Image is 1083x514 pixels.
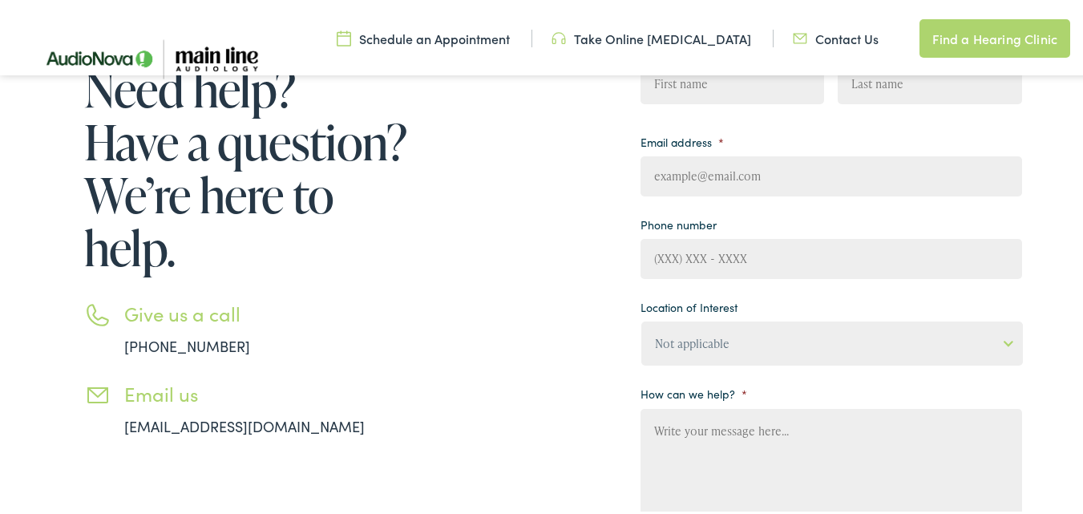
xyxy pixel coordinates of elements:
[337,26,510,44] a: Schedule an Appointment
[919,16,1070,55] a: Find a Hearing Clinic
[84,59,413,271] h1: Need help? Have a question? We’re here to help.
[838,61,1021,101] input: Last name
[641,383,747,398] label: How can we help?
[641,61,824,101] input: First name
[124,379,413,403] h3: Email us
[641,297,737,311] label: Location of Interest
[641,132,724,146] label: Email address
[552,26,566,44] img: utility icon
[641,214,717,229] label: Phone number
[124,413,365,433] a: [EMAIL_ADDRESS][DOMAIN_NAME]
[124,299,413,322] h3: Give us a call
[641,153,1022,193] input: example@email.com
[641,236,1022,276] input: (XXX) XXX - XXXX
[337,26,351,44] img: utility icon
[124,333,250,353] a: [PHONE_NUMBER]
[793,26,879,44] a: Contact Us
[793,26,807,44] img: utility icon
[552,26,751,44] a: Take Online [MEDICAL_DATA]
